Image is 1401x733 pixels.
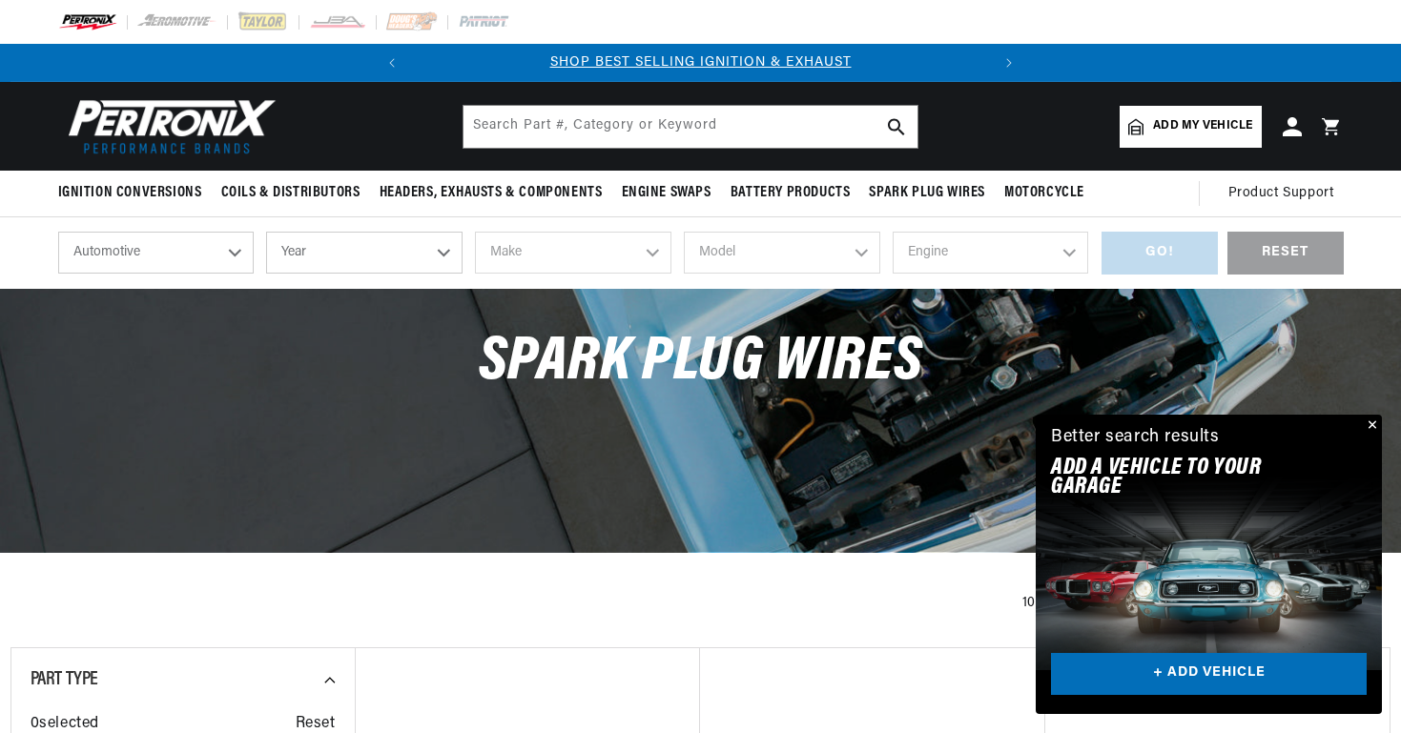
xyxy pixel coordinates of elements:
[31,670,98,689] span: Part Type
[859,171,995,215] summary: Spark Plug Wires
[58,171,212,215] summary: Ignition Conversions
[58,93,278,159] img: Pertronix
[10,44,1391,82] slideshow-component: Translation missing: en.sections.announcements.announcement_bar
[1359,415,1382,438] button: Close
[1120,106,1261,148] a: Add my vehicle
[869,183,985,203] span: Spark Plug Wires
[380,183,603,203] span: Headers, Exhausts & Components
[475,232,671,274] select: Make
[550,55,852,70] a: SHOP BEST SELLING IGNITION & EXHAUST
[990,44,1028,82] button: Translation missing: en.sections.announcements.next_announcement
[411,52,990,73] div: Announcement
[893,232,1089,274] select: Engine
[876,106,917,148] button: search button
[221,183,361,203] span: Coils & Distributors
[1227,232,1344,275] div: RESET
[1228,183,1334,204] span: Product Support
[1051,653,1367,696] a: + ADD VEHICLE
[58,232,255,274] select: Ride Type
[1051,424,1220,452] div: Better search results
[612,171,721,215] summary: Engine Swaps
[479,332,923,394] span: Spark Plug Wires
[266,232,463,274] select: Year
[464,106,917,148] input: Search Part #, Category or Keyword
[58,183,202,203] span: Ignition Conversions
[721,171,860,215] summary: Battery Products
[995,171,1094,215] summary: Motorcycle
[1228,171,1344,216] summary: Product Support
[373,44,411,82] button: Translation missing: en.sections.announcements.previous_announcement
[1004,183,1084,203] span: Motorcycle
[212,171,370,215] summary: Coils & Distributors
[684,232,880,274] select: Model
[622,183,711,203] span: Engine Swaps
[1022,596,1095,610] span: 1026 results
[411,52,990,73] div: 1 of 2
[731,183,851,203] span: Battery Products
[370,171,612,215] summary: Headers, Exhausts & Components
[1051,458,1319,498] h2: Add A VEHICLE to your garage
[1153,117,1252,135] span: Add my vehicle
